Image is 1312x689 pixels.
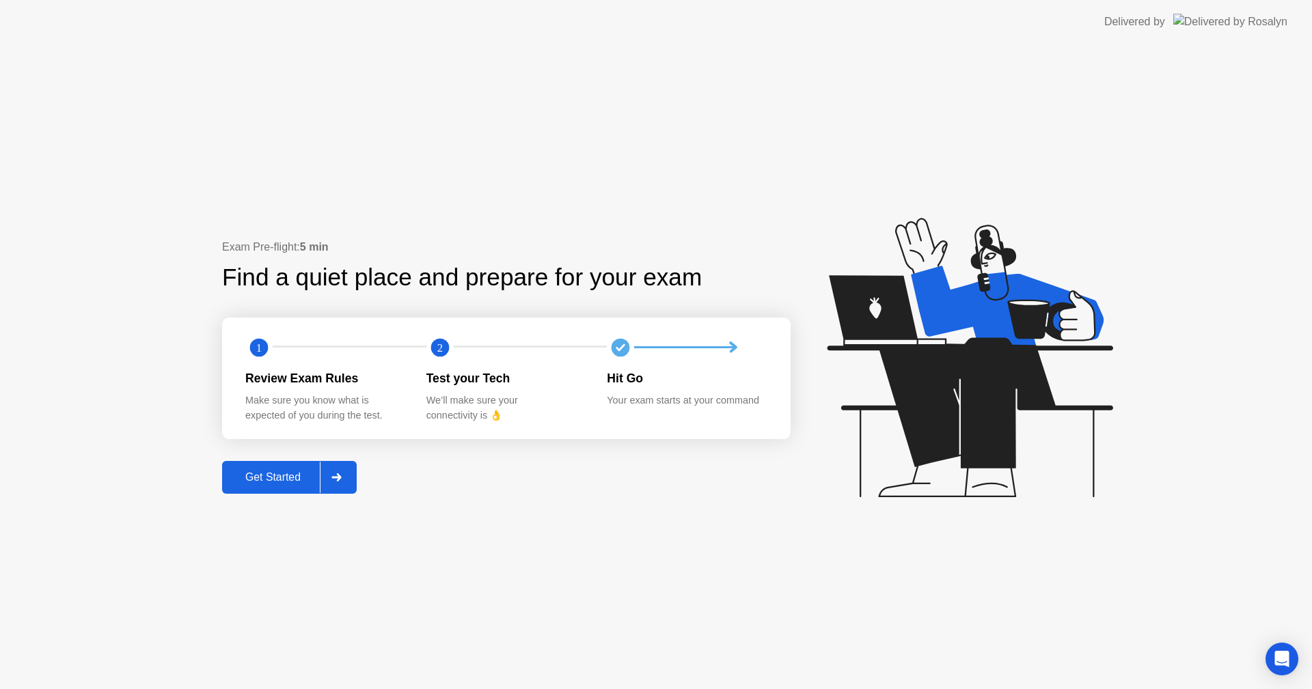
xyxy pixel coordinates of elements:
img: Delivered by Rosalyn [1173,14,1287,29]
text: 2 [437,341,443,354]
div: We’ll make sure your connectivity is 👌 [426,393,586,423]
b: 5 min [300,241,329,253]
div: Get Started [226,471,320,483]
div: Make sure you know what is expected of you during the test. [245,393,405,423]
div: Your exam starts at your command [607,393,766,408]
div: Exam Pre-flight: [222,239,791,255]
div: Delivered by [1104,14,1165,30]
div: Find a quiet place and prepare for your exam [222,259,704,296]
div: Test your Tech [426,369,586,387]
div: Review Exam Rules [245,369,405,387]
button: Get Started [222,461,357,494]
text: 1 [256,341,262,354]
div: Open Intercom Messenger [1266,643,1298,675]
div: Hit Go [607,369,766,387]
